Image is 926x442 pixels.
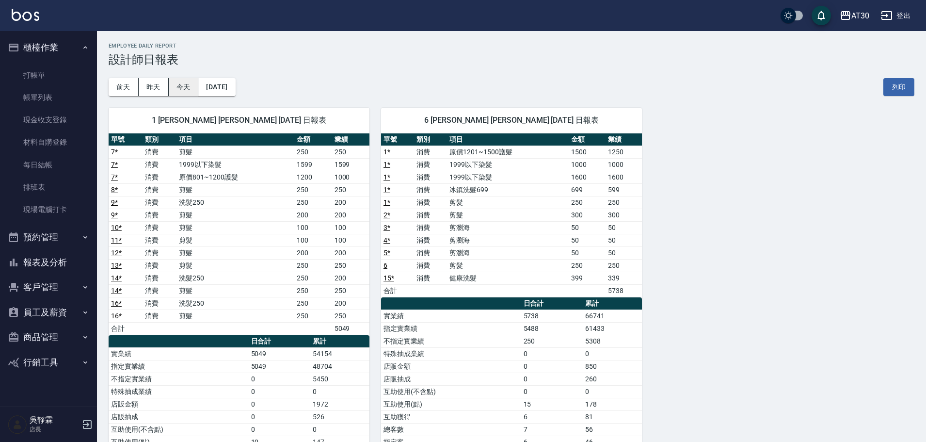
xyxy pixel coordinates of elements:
[583,310,642,322] td: 66741
[143,246,176,259] td: 消費
[249,385,310,398] td: 0
[249,347,310,360] td: 5049
[606,196,642,209] td: 250
[294,310,332,322] td: 250
[143,158,176,171] td: 消費
[521,335,583,347] td: 250
[176,310,294,322] td: 剪髮
[120,115,358,125] span: 1 [PERSON_NAME] [PERSON_NAME] [DATE] 日報表
[447,171,569,183] td: 1999以下染髮
[521,423,583,436] td: 7
[4,350,93,375] button: 行銷工具
[606,221,642,234] td: 50
[109,322,143,335] td: 合計
[294,284,332,297] td: 250
[310,398,369,410] td: 1972
[583,297,642,310] th: 累計
[109,43,914,49] h2: Employee Daily Report
[569,171,605,183] td: 1600
[606,272,642,284] td: 339
[381,335,521,347] td: 不指定實業績
[569,259,605,272] td: 250
[143,196,176,209] td: 消費
[447,259,569,272] td: 剪髮
[877,7,914,25] button: 登出
[143,297,176,310] td: 消費
[569,234,605,246] td: 50
[249,423,310,436] td: 0
[414,158,447,171] td: 消費
[381,284,414,297] td: 合計
[4,275,93,300] button: 客戶管理
[569,246,605,259] td: 50
[294,272,332,284] td: 250
[606,183,642,196] td: 599
[294,246,332,259] td: 200
[332,158,369,171] td: 1599
[294,221,332,234] td: 100
[143,183,176,196] td: 消費
[569,183,605,196] td: 699
[381,398,521,410] td: 互助使用(點)
[109,78,139,96] button: 前天
[521,410,583,423] td: 6
[332,146,369,158] td: 250
[109,347,249,360] td: 實業績
[143,146,176,158] td: 消費
[4,325,93,350] button: 商品管理
[447,272,569,284] td: 健康洗髮
[4,131,93,153] a: 材料自購登錄
[176,297,294,310] td: 洗髮250
[294,133,332,146] th: 金額
[310,335,369,348] th: 累計
[414,146,447,158] td: 消費
[4,250,93,275] button: 報表及分析
[8,415,27,434] img: Person
[109,410,249,423] td: 店販抽成
[176,246,294,259] td: 剪髮
[332,209,369,221] td: 200
[414,171,447,183] td: 消費
[521,398,583,410] td: 15
[176,183,294,196] td: 剪髮
[414,272,447,284] td: 消費
[332,234,369,246] td: 100
[143,259,176,272] td: 消費
[583,322,642,335] td: 61433
[583,423,642,436] td: 56
[569,133,605,146] th: 金額
[169,78,199,96] button: 今天
[332,133,369,146] th: 業績
[583,335,642,347] td: 5308
[414,196,447,209] td: 消費
[294,146,332,158] td: 250
[294,171,332,183] td: 1200
[606,259,642,272] td: 250
[109,133,369,335] table: a dense table
[30,415,79,425] h5: 吳靜霖
[176,158,294,171] td: 1999以下染髮
[332,183,369,196] td: 250
[310,385,369,398] td: 0
[447,209,569,221] td: 剪髮
[521,347,583,360] td: 0
[447,221,569,234] td: 剪瀏海
[139,78,169,96] button: 昨天
[143,284,176,297] td: 消費
[294,234,332,246] td: 100
[4,86,93,109] a: 帳單列表
[176,171,294,183] td: 原價801~1200護髮
[381,347,521,360] td: 特殊抽成業績
[521,385,583,398] td: 0
[249,398,310,410] td: 0
[583,360,642,373] td: 850
[569,272,605,284] td: 399
[583,347,642,360] td: 0
[447,158,569,171] td: 1999以下染髮
[30,425,79,434] p: 店長
[143,310,176,322] td: 消費
[447,146,569,158] td: 原價1201~1500護髮
[310,373,369,385] td: 5450
[383,262,387,269] a: 6
[332,259,369,272] td: 250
